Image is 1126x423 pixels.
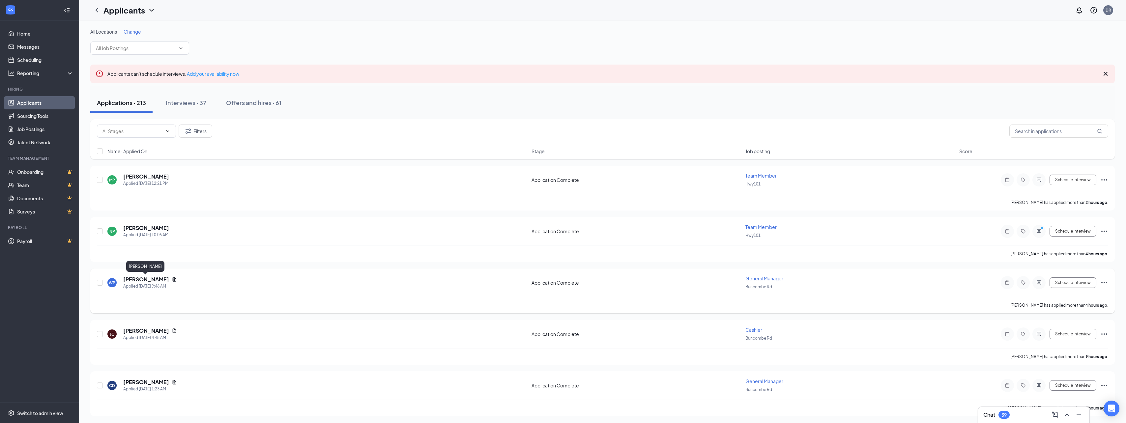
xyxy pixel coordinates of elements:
span: Change [124,29,141,35]
span: Team Member [745,224,777,230]
svg: Ellipses [1100,381,1108,389]
svg: ChevronDown [148,6,156,14]
a: OnboardingCrown [17,165,73,179]
a: Scheduling [17,53,73,67]
svg: Note [1003,177,1011,183]
svg: PrimaryDot [1039,226,1047,231]
a: Messages [17,40,73,53]
div: Application Complete [532,279,741,286]
div: Payroll [8,225,72,230]
a: DocumentsCrown [17,192,73,205]
h5: [PERSON_NAME] [123,224,169,232]
button: Schedule Interview [1050,175,1096,185]
svg: ChevronLeft [93,6,101,14]
div: Applied [DATE] 4:45 AM [123,334,177,341]
svg: Ellipses [1100,279,1108,287]
div: Switch to admin view [17,410,63,416]
svg: Filter [184,127,192,135]
svg: ChevronUp [1063,411,1071,419]
span: Hwy101 [745,233,761,238]
button: Filter Filters [179,125,212,138]
svg: Tag [1019,177,1027,183]
span: Buncombe Rd [745,387,772,392]
p: [PERSON_NAME] has applied more than . [1010,354,1108,359]
svg: MagnifyingGlass [1097,128,1102,134]
h5: [PERSON_NAME] [123,327,169,334]
b: 4 hours ago [1085,251,1107,256]
div: WP [109,280,115,286]
div: Open Intercom Messenger [1104,401,1119,416]
div: Team Management [8,155,72,161]
div: Applied [DATE] 1:23 AM [123,386,177,392]
button: Schedule Interview [1050,380,1096,391]
h5: [PERSON_NAME] [123,379,169,386]
svg: Note [1003,383,1011,388]
svg: Collapse [64,7,70,14]
svg: ActiveChat [1035,280,1043,285]
button: Schedule Interview [1050,226,1096,237]
div: DR [1106,7,1111,13]
svg: Notifications [1075,6,1083,14]
svg: Tag [1019,280,1027,285]
svg: Document [172,277,177,282]
svg: ActiveChat [1035,383,1043,388]
p: [PERSON_NAME] has applied more than . [1010,302,1108,308]
a: Add your availability now [187,71,239,77]
h1: Applicants [103,5,145,16]
svg: ActiveChat [1035,229,1043,234]
span: Applicants can't schedule interviews. [107,71,239,77]
svg: ActiveChat [1035,177,1043,183]
span: General Manager [745,275,783,281]
svg: Document [172,328,177,333]
span: Hwy101 [745,182,761,186]
svg: Ellipses [1100,176,1108,184]
b: 2 hours ago [1085,200,1107,205]
svg: Ellipses [1100,227,1108,235]
span: Buncombe Rd [745,284,772,289]
div: 39 [1001,412,1007,418]
div: NP [109,229,115,234]
div: Hiring [8,86,72,92]
svg: WorkstreamLogo [7,7,14,13]
svg: ComposeMessage [1051,411,1059,419]
a: Applicants [17,96,73,109]
h5: [PERSON_NAME] [123,173,169,180]
div: Application Complete [532,177,741,183]
input: All Stages [102,127,162,135]
div: Application Complete [532,382,741,389]
div: Reporting [17,70,74,76]
svg: ChevronDown [165,128,170,134]
b: 4 hours ago [1085,303,1107,308]
span: Stage [532,148,545,155]
svg: Error [96,70,103,78]
svg: ChevronDown [178,45,184,51]
svg: ActiveChat [1035,331,1043,337]
svg: Note [1003,331,1011,337]
svg: Ellipses [1100,330,1108,338]
div: MP [109,177,115,183]
svg: Minimize [1075,411,1083,419]
input: Search in applications [1009,125,1108,138]
a: SurveysCrown [17,205,73,218]
a: Job Postings [17,123,73,136]
svg: Tag [1019,229,1027,234]
span: Team Member [745,173,777,179]
div: Applied [DATE] 10:06 AM [123,232,169,238]
a: Sourcing Tools [17,109,73,123]
span: All Locations [90,29,117,35]
a: PayrollCrown [17,235,73,248]
svg: Cross [1102,70,1110,78]
div: Application Complete [532,228,741,235]
div: [PERSON_NAME] [126,261,164,272]
svg: Analysis [8,70,14,76]
p: [PERSON_NAME] has applied more than . [1010,251,1108,257]
h3: Chat [983,411,995,418]
svg: Note [1003,229,1011,234]
svg: Note [1003,280,1011,285]
a: Talent Network [17,136,73,149]
span: Name · Applied On [107,148,147,155]
span: Buncombe Rd [745,336,772,341]
div: Application Complete [532,331,741,337]
button: ChevronUp [1062,409,1072,420]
